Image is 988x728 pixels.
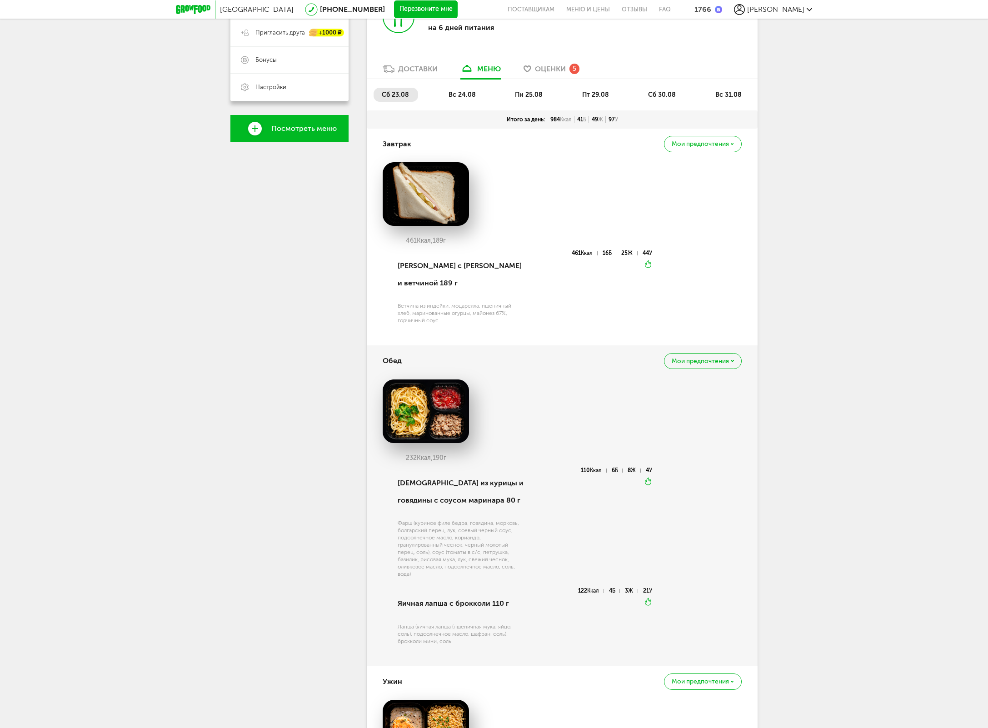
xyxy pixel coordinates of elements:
[694,5,711,14] div: 1766
[383,162,469,226] img: big_gVTFS1cdAKt07aPP.png
[628,250,633,256] span: Ж
[398,623,524,645] div: Лапша (яичная лапша (пшеничная мука, яйцо, соль), подсолнечное масло, шафран, соль), брокколи мин...
[394,0,458,19] button: Перезвоните мне
[398,588,524,619] div: Яичная лапша с брокколи 110 г
[535,65,566,73] span: Оценки
[606,116,621,123] div: 97
[383,379,469,443] img: big_w9Jg4ANVYvsPbdw6.png
[574,116,589,123] div: 41
[672,678,729,685] span: Мои предпочтения
[609,250,612,256] span: Б
[598,116,603,123] span: Ж
[672,358,729,364] span: Мои предпочтения
[643,251,652,255] div: 44
[320,5,385,14] a: [PHONE_NUMBER]
[230,46,349,74] a: Бонусы
[548,116,574,123] div: 984
[382,91,409,99] span: сб 23.08
[383,673,402,690] h4: Ужин
[417,454,433,462] span: Ккал,
[581,250,593,256] span: Ккал
[383,237,469,244] div: 461 189
[519,64,584,79] a: Оценки 5
[581,469,606,473] div: 110
[477,65,501,73] div: меню
[621,251,637,255] div: 25
[398,65,438,73] div: Доставки
[309,29,344,37] div: +1000 ₽
[504,116,548,123] div: Итого за день:
[672,141,729,147] span: Мои предпочтения
[625,589,638,593] div: 3
[255,83,286,91] span: Настройки
[583,116,586,123] span: Б
[612,588,615,594] span: Б
[398,519,524,578] div: Фарш (куриное филе бедра, говядина, морковь, болгарский перец, лук, соевый черный соус, подсолнеч...
[428,23,546,32] p: на 6 дней питания
[230,74,349,101] a: Настройки
[220,5,294,14] span: [GEOGRAPHIC_DATA]
[417,237,433,244] span: Ккал,
[603,251,616,255] div: 16
[398,250,524,299] div: [PERSON_NAME] с [PERSON_NAME] и ветчиной 189 г
[378,64,442,79] a: Доставки
[383,454,469,462] div: 232 190
[271,125,337,133] span: Посмотреть меню
[648,91,676,99] span: сб 30.08
[646,469,652,473] div: 4
[747,5,804,14] span: [PERSON_NAME]
[230,115,349,142] a: Посмотреть меню
[230,19,349,46] a: Пригласить друга +1000 ₽
[582,91,609,99] span: пт 29.08
[631,467,636,474] span: Ж
[715,91,742,99] span: вс 31.08
[569,64,579,74] div: 5
[255,29,305,37] span: Пригласить друга
[383,352,402,369] h4: Обед
[515,91,543,99] span: пн 25.08
[590,467,602,474] span: Ккал
[615,116,618,123] span: У
[456,64,505,79] a: меню
[609,589,620,593] div: 4
[572,251,597,255] div: 461
[649,588,652,594] span: У
[560,116,572,123] span: Ккал
[649,467,652,474] span: У
[398,468,524,516] div: [DEMOGRAPHIC_DATA] из курицы и говядины с соусом маринара 80 г
[255,56,277,64] span: Бонусы
[578,589,604,593] div: 122
[449,91,476,99] span: вс 24.08
[587,588,599,594] span: Ккал
[615,467,618,474] span: Б
[643,589,652,593] div: 21
[715,6,722,13] img: bonus_b.cdccf46.png
[444,454,446,462] span: г
[649,250,652,256] span: У
[628,469,640,473] div: 8
[628,588,633,594] span: Ж
[383,135,411,153] h4: Завтрак
[398,302,524,324] div: Ветчина из индейки, моцарелла, пшеничный хлеб, маринованные огурцы, майонез 67%, горчичный соус
[612,469,623,473] div: 6
[443,237,446,244] span: г
[589,116,606,123] div: 49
